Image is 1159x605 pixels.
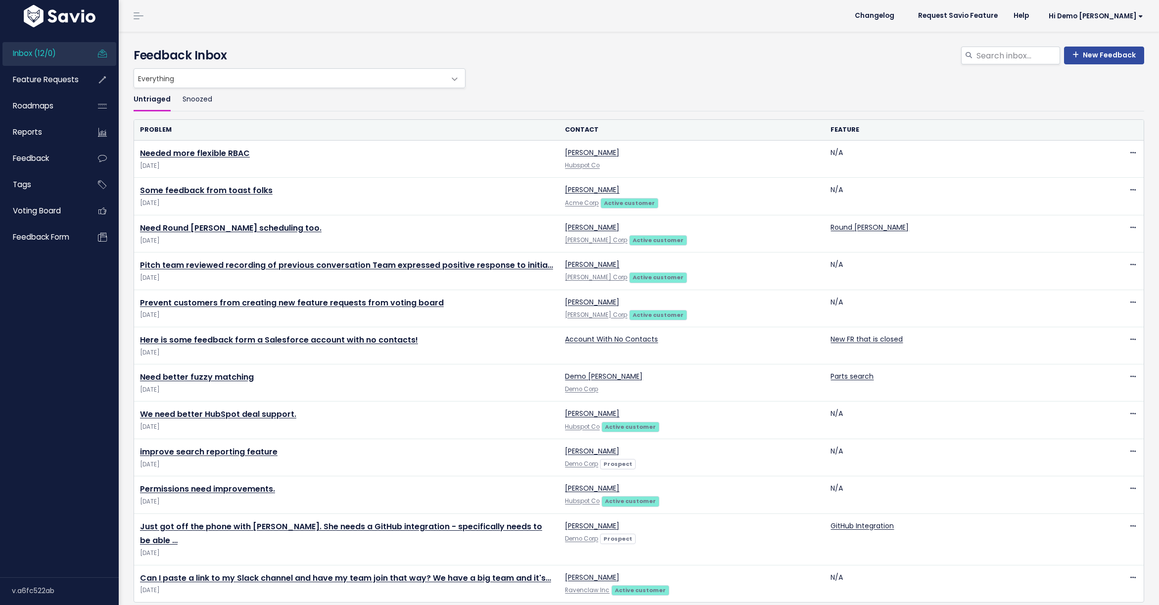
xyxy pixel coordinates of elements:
[855,12,894,19] span: Changelog
[565,185,619,195] a: [PERSON_NAME]
[633,236,684,244] strong: Active customer
[134,69,445,88] span: Everything
[825,290,1090,327] td: N/A
[140,459,553,470] span: [DATE]
[565,371,643,381] a: Demo [PERSON_NAME]
[629,309,687,319] a: Active customer
[13,179,31,190] span: Tags
[2,147,82,170] a: Feedback
[1064,47,1144,64] a: New Feedback
[140,408,296,420] a: We need better HubSpot deal support.
[825,120,1090,140] th: Feature
[565,297,619,307] a: [PERSON_NAME]
[825,178,1090,215] td: N/A
[140,585,553,596] span: [DATE]
[565,483,619,493] a: [PERSON_NAME]
[565,161,600,169] a: Hubspot Co
[140,185,273,196] a: Some feedback from toast folks
[603,460,632,468] strong: Prospect
[140,497,553,507] span: [DATE]
[13,153,49,163] span: Feedback
[565,148,619,157] a: [PERSON_NAME]
[629,272,687,282] a: Active customer
[975,47,1060,64] input: Search inbox...
[13,127,42,137] span: Reports
[831,521,894,531] a: GitHub Integration
[565,236,627,244] a: [PERSON_NAME] Corp
[565,572,619,582] a: [PERSON_NAME]
[13,101,53,111] span: Roadmaps
[1006,8,1037,23] a: Help
[134,47,1144,64] h4: Feedback Inbox
[600,533,635,543] a: Prospect
[565,385,598,393] a: Demo Corp
[134,120,559,140] th: Problem
[825,476,1090,513] td: N/A
[140,446,278,457] a: improve search reporting feature
[140,385,553,395] span: [DATE]
[633,273,684,281] strong: Active customer
[565,460,598,468] a: Demo Corp
[140,521,542,547] a: Just got off the phone with [PERSON_NAME]. She needs a GitHub integration - specifically needs to...
[12,578,119,604] div: v.a6fc522ab
[825,252,1090,290] td: N/A
[600,458,635,468] a: Prospect
[605,497,656,505] strong: Active customer
[565,273,627,281] a: [PERSON_NAME] Corp
[2,173,82,196] a: Tags
[601,198,658,207] a: Active customer
[565,334,658,344] a: Account With No Contacts
[140,297,444,308] a: Prevent customers from creating new feature requests from voting board
[565,408,619,418] a: [PERSON_NAME]
[2,226,82,249] a: Feedback form
[134,88,171,111] a: Untriaged
[134,68,465,88] span: Everything
[2,200,82,222] a: Voting Board
[603,535,632,543] strong: Prospect
[13,232,69,242] span: Feedback form
[831,371,874,381] a: Parts search
[559,120,825,140] th: Contact
[611,585,669,595] a: Active customer
[140,236,553,246] span: [DATE]
[615,586,666,594] strong: Active customer
[831,222,909,232] a: Round [PERSON_NAME]
[140,198,553,208] span: [DATE]
[565,199,599,207] a: Acme Corp
[605,423,656,431] strong: Active customer
[825,141,1090,178] td: N/A
[140,483,275,495] a: Permissions need improvements.
[604,199,655,207] strong: Active customer
[1037,8,1151,24] a: Hi Demo [PERSON_NAME]
[565,521,619,531] a: [PERSON_NAME]
[825,439,1090,476] td: N/A
[140,222,322,234] a: Need Round [PERSON_NAME] scheduling too.
[13,205,61,216] span: Voting Board
[1049,12,1143,20] span: Hi Demo [PERSON_NAME]
[134,88,1144,111] ul: Filter feature requests
[140,572,551,584] a: Can I paste a link to my Slack channel and have my team join that way? We have a big team and it's…
[565,311,627,319] a: [PERSON_NAME] Corp
[565,535,598,543] a: Demo Corp
[565,497,600,505] a: Hubspot Co
[2,42,82,65] a: Inbox (12/0)
[13,48,56,58] span: Inbox (12/0)
[2,95,82,117] a: Roadmaps
[183,88,212,111] a: Snoozed
[140,273,553,283] span: [DATE]
[565,259,619,269] a: [PERSON_NAME]
[140,422,553,432] span: [DATE]
[140,548,553,558] span: [DATE]
[21,5,98,27] img: logo-white.9d6f32f41409.svg
[565,423,600,431] a: Hubspot Co
[565,446,619,456] a: [PERSON_NAME]
[2,121,82,144] a: Reports
[140,161,553,171] span: [DATE]
[565,222,619,232] a: [PERSON_NAME]
[140,334,418,346] a: Here is some feedback form a Salesforce account with no contacts!
[140,259,553,271] a: Pitch team reviewed recording of previous conversation Team expressed positive response to initia…
[910,8,1006,23] a: Request Savio Feature
[633,311,684,319] strong: Active customer
[140,148,250,159] a: Needed more flexible RBAC
[629,235,687,245] a: Active customer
